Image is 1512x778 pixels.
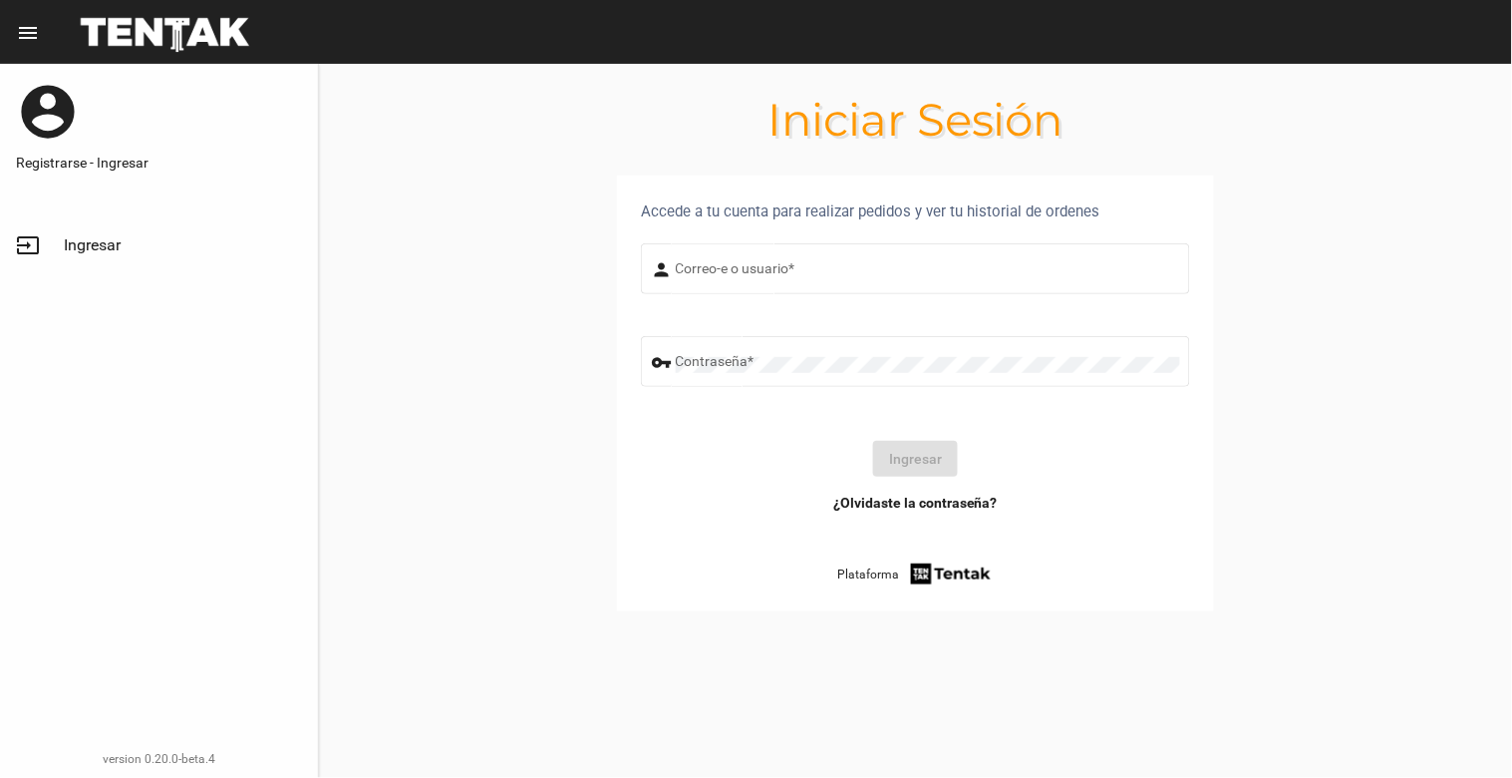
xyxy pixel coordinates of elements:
mat-icon: vpn_key [652,351,676,375]
a: ¿Olvidaste la contraseña? [833,493,998,513]
mat-icon: account_circle [16,80,80,144]
button: Ingresar [873,441,958,477]
mat-icon: person [652,258,676,282]
mat-icon: input [16,233,40,257]
div: Accede a tu cuenta para realizar pedidos y ver tu historial de ordenes [641,199,1190,223]
img: tentak-firm.png [908,561,994,587]
mat-icon: menu [16,21,40,45]
span: Plataforma [837,565,899,584]
a: Registrarse - Ingresar [16,153,302,173]
a: Plataforma [837,561,994,587]
div: version 0.20.0-beta.4 [16,749,302,769]
h1: Iniciar Sesión [319,104,1512,136]
span: Ingresar [64,235,121,255]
